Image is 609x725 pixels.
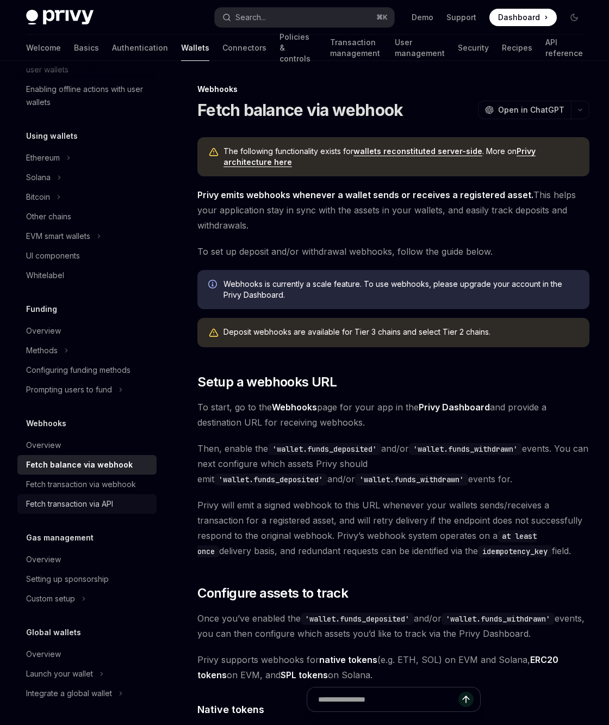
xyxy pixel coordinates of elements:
[498,105,564,115] span: Open in ChatGPT
[26,130,78,143] h5: Using wallets
[17,148,157,168] button: Ethereum
[489,9,557,26] a: Dashboard
[268,443,381,455] code: 'wallet.funds_deposited'
[26,324,61,337] div: Overview
[17,341,157,360] button: Methods
[17,435,157,455] a: Overview
[26,592,75,605] div: Custom setup
[17,226,157,246] button: EVM smart wallets
[26,191,50,204] div: Bitcoin
[223,279,579,300] span: Webhooks is currently a scale feature. To use webhooks, please upgrade your account in the Privy ...
[26,269,64,282] div: Whitelabel
[272,402,317,413] strong: Webhooks
[223,327,579,339] div: Deposit webhooks are available for Tier 3 chains and select Tier 2 chains.
[208,328,219,339] svg: Warning
[498,12,540,23] span: Dashboard
[17,494,157,514] a: Fetch transaction via API
[301,613,414,625] code: 'wallet.funds_deposited'
[197,187,589,233] span: This helps your application stay in sync with the assets in your wallets, and easily track deposi...
[419,402,490,413] a: Privy Dashboard
[353,146,482,156] a: wallets reconstituted server-side
[458,35,489,61] a: Security
[376,13,388,22] span: ⌘ K
[26,303,57,316] h5: Funding
[26,648,61,661] div: Overview
[26,573,109,586] div: Setting up sponsorship
[17,380,157,400] button: Prompting users to fund
[197,244,589,259] span: To set up deposit and/or withdrawal webhooks, follow the guide below.
[26,458,133,471] div: Fetch balance via webhook
[26,667,93,680] div: Launch your wallet
[17,550,157,569] a: Overview
[279,35,317,61] a: Policies & controls
[319,654,377,665] strong: native tokens
[197,652,589,683] span: Privy supports webhooks for (e.g. ETH, SOL) on EVM and Solana, on EVM, and on Solana.
[181,35,209,61] a: Wallets
[197,400,589,430] span: To start, go to the page for your app in the and provide a destination URL for receiving webhooks.
[222,35,266,61] a: Connectors
[17,664,157,684] button: Launch your wallet
[26,531,94,544] h5: Gas management
[26,83,150,109] div: Enabling offline actions with user wallets
[17,168,157,187] button: Solana
[395,35,445,61] a: User management
[17,246,157,266] a: UI components
[197,373,337,391] span: Setup a webhooks URL
[17,79,157,112] a: Enabling offline actions with user wallets
[446,12,476,23] a: Support
[26,364,130,377] div: Configuring funding methods
[458,692,474,707] button: Send message
[17,644,157,664] a: Overview
[26,497,113,511] div: Fetch transaction via API
[412,12,433,23] a: Demo
[208,280,219,291] svg: Info
[545,35,583,61] a: API reference
[409,443,522,455] code: 'wallet.funds_withdrawn'
[17,475,157,494] a: Fetch transaction via webhook
[17,266,157,285] a: Whitelabel
[197,100,403,120] h1: Fetch balance via webhook
[26,478,136,491] div: Fetch transaction via webhook
[26,230,90,243] div: EVM smart wallets
[112,35,168,61] a: Authentication
[17,187,157,207] button: Bitcoin
[26,687,112,700] div: Integrate a global wallet
[74,35,99,61] a: Basics
[235,11,266,24] div: Search...
[318,687,458,711] input: Ask a question...
[197,441,589,487] span: Then, enable the and/or events. You can next configure which assets Privy should emit and/or even...
[26,210,71,223] div: Other chains
[272,402,317,413] a: Webhooks
[330,35,382,61] a: Transaction management
[281,669,328,680] strong: SPL tokens
[17,684,157,703] button: Integrate a global wallet
[17,360,157,380] a: Configuring funding methods
[26,10,94,25] img: dark logo
[26,171,51,184] div: Solana
[17,455,157,475] a: Fetch balance via webhook
[26,417,66,430] h5: Webhooks
[26,249,80,262] div: UI components
[197,611,589,641] span: Once you’ve enabled the and/or events, you can then configure which assets you’d like to track vi...
[26,626,81,639] h5: Global wallets
[502,35,532,61] a: Recipes
[197,497,589,558] span: Privy will emit a signed webhook to this URL whenever your wallets sends/receives a transaction f...
[442,613,555,625] code: 'wallet.funds_withdrawn'
[208,147,219,158] svg: Warning
[223,146,579,168] span: The following functionality exists for . More on
[197,585,348,602] span: Configure assets to track
[478,101,571,119] button: Open in ChatGPT
[197,84,589,95] div: Webhooks
[26,383,112,396] div: Prompting users to fund
[215,8,395,27] button: Search...⌘K
[26,439,61,452] div: Overview
[17,207,157,226] a: Other chains
[355,474,468,486] code: 'wallet.funds_withdrawn'
[478,545,552,557] code: idempotency_key
[17,321,157,341] a: Overview
[26,344,58,357] div: Methods
[26,553,61,566] div: Overview
[17,589,157,609] button: Custom setup
[214,474,327,486] code: 'wallet.funds_deposited'
[26,35,61,61] a: Welcome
